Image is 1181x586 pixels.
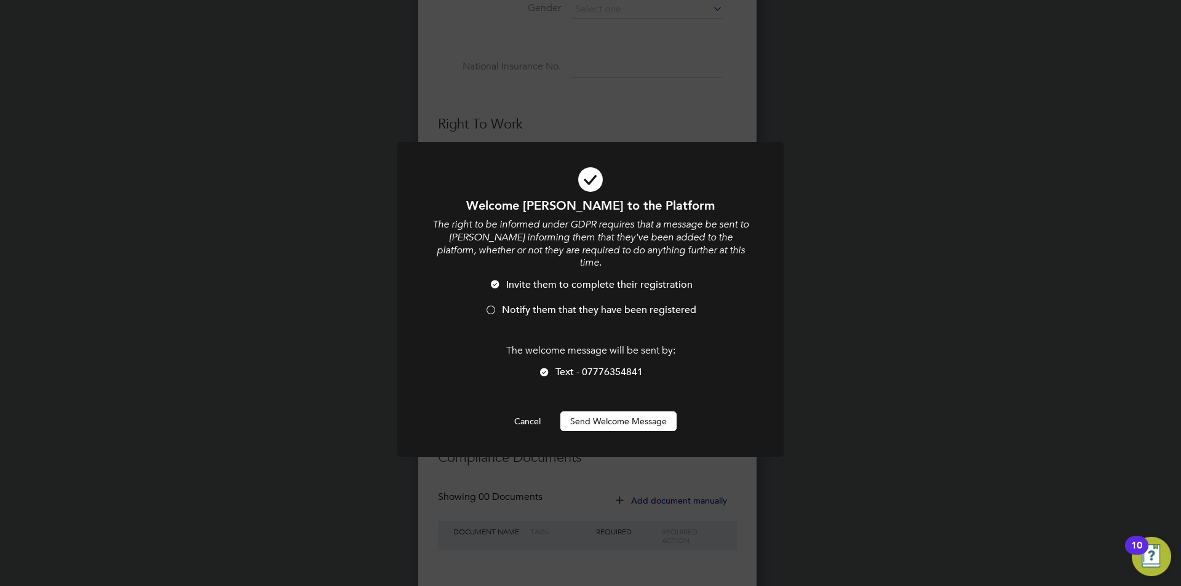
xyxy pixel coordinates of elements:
[1132,537,1171,576] button: Open Resource Center, 10 new notifications
[555,366,643,378] span: Text - 07776354841
[506,279,693,291] span: Invite them to complete their registration
[502,304,696,316] span: Notify them that they have been registered
[431,197,750,213] h1: Welcome [PERSON_NAME] to the Platform
[432,218,749,269] i: The right to be informed under GDPR requires that a message be sent to [PERSON_NAME] informing th...
[504,411,551,431] button: Cancel
[1131,545,1142,561] div: 10
[431,344,750,357] p: The welcome message will be sent by:
[560,411,677,431] button: Send Welcome Message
